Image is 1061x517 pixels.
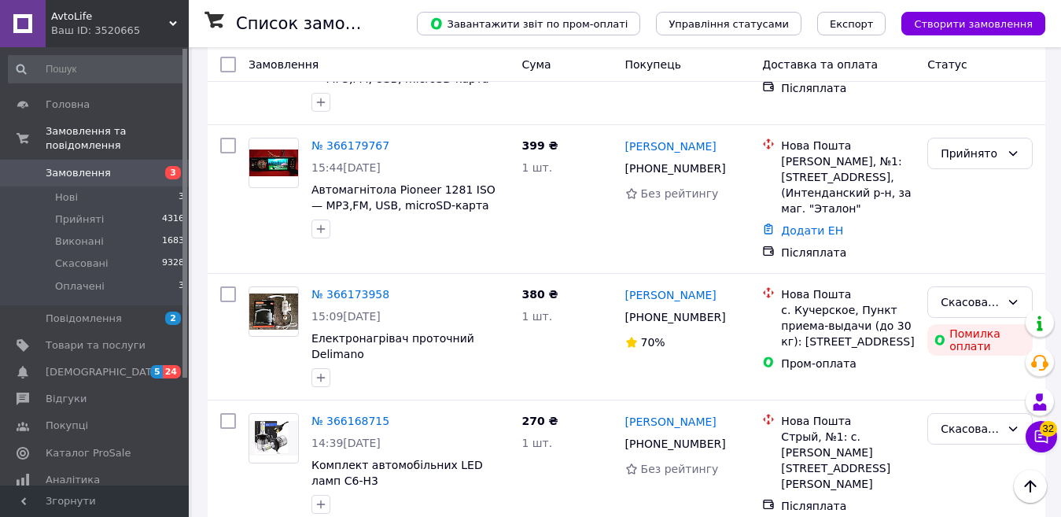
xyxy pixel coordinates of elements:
span: Експорт [830,18,874,30]
span: Покупці [46,419,88,433]
span: 15:44[DATE] [311,161,381,174]
img: Фото товару [249,421,298,456]
span: Скасовані [55,257,109,271]
button: Створити замовлення [901,12,1045,35]
span: Завантажити звіт по пром-оплаті [429,17,628,31]
span: 270 ₴ [521,415,558,427]
div: Післяплата [781,498,915,514]
a: Створити замовлення [886,17,1045,29]
div: Післяплата [781,245,915,260]
span: 15:09[DATE] [311,310,381,323]
button: Завантажити звіт по пром-оплаті [417,12,640,35]
div: с. Кучерское, Пункт приема-выдачи (до 30 кг): [STREET_ADDRESS] [781,302,915,349]
span: Замовлення та повідомлення [46,124,189,153]
span: 1 шт. [521,310,552,323]
div: Скасовано [941,420,1000,438]
a: [PERSON_NAME] [625,138,717,154]
span: 1683 [162,234,184,249]
span: Cума [521,58,551,71]
span: 3 [179,279,184,294]
span: Відгуки [46,392,87,406]
span: Без рейтингу [641,187,719,200]
button: Експорт [817,12,886,35]
a: Фото товару [249,286,299,337]
h1: Список замовлень [236,14,396,33]
a: Автомагнітола Pioneer 1281 ISO — MP3,FM, USB, microSD-карта [311,183,496,212]
span: 399 ₴ [521,139,558,152]
span: 5 [150,365,163,379]
span: Прийняті [55,212,104,227]
a: № 366173958 [311,288,389,301]
div: Нова Пошта [781,286,915,302]
span: Товари та послуги [46,338,146,353]
span: Управління статусами [669,18,789,30]
span: Статус [927,58,967,71]
span: 32 [1040,421,1057,437]
span: Оплачені [55,279,105,294]
a: № 366168715 [311,415,389,427]
span: Повідомлення [46,312,122,326]
span: 70% [641,336,665,349]
span: Замовлення [46,166,111,180]
a: [PERSON_NAME] [625,287,717,303]
img: Фото товару [249,294,298,331]
a: Додати ЕН [781,224,843,237]
div: Стрый, №1: с. [PERSON_NAME][STREET_ADDRESS][PERSON_NAME] [781,429,915,492]
div: Скасовано [941,294,1000,311]
div: [PHONE_NUMBER] [622,157,729,179]
span: 9328 [162,257,184,271]
div: [PERSON_NAME], №1: [STREET_ADDRESS], (Интенданский р-н, за маг. "Эталон" [781,153,915,216]
div: Нова Пошта [781,138,915,153]
a: Фото товару [249,138,299,188]
span: 1 шт. [521,161,552,174]
button: Чат з покупцем32 [1026,421,1057,452]
span: 380 ₴ [521,288,558,301]
span: Покупець [625,58,681,71]
span: 3 [179,190,184,205]
span: Доставка та оплата [762,58,878,71]
div: Післяплата [781,80,915,96]
div: Ваш ID: 3520665 [51,24,189,38]
span: 4316 [162,212,184,227]
span: 3 [165,166,181,179]
span: 2 [165,312,181,325]
a: Фото товару [249,413,299,463]
img: Фото товару [249,150,298,177]
span: Замовлення [249,58,319,71]
input: Пошук [8,55,186,83]
div: Нова Пошта [781,413,915,429]
span: Виконані [55,234,104,249]
a: [PERSON_NAME] [625,414,717,430]
span: Головна [46,98,90,112]
span: 1 шт. [521,437,552,449]
span: Нові [55,190,78,205]
span: [DEMOGRAPHIC_DATA] [46,365,162,379]
div: [PHONE_NUMBER] [622,433,729,455]
span: Каталог ProSale [46,446,131,460]
span: Аналітика [46,473,100,487]
span: AvtoLife [51,9,169,24]
button: Управління статусами [656,12,801,35]
span: Без рейтингу [641,463,719,475]
a: № 366179767 [311,139,389,152]
div: [PHONE_NUMBER] [622,306,729,328]
a: Електронагрівач проточний Delimano [311,332,474,360]
span: Створити замовлення [914,18,1033,30]
div: Прийнято [941,145,1000,162]
a: Комплект автомобільних LED ламп C6-Н3 [311,459,483,487]
span: 14:39[DATE] [311,437,381,449]
span: 24 [163,365,181,379]
div: Пром-оплата [781,356,915,371]
button: Наверх [1014,470,1047,503]
div: Помилка оплати [927,324,1033,356]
